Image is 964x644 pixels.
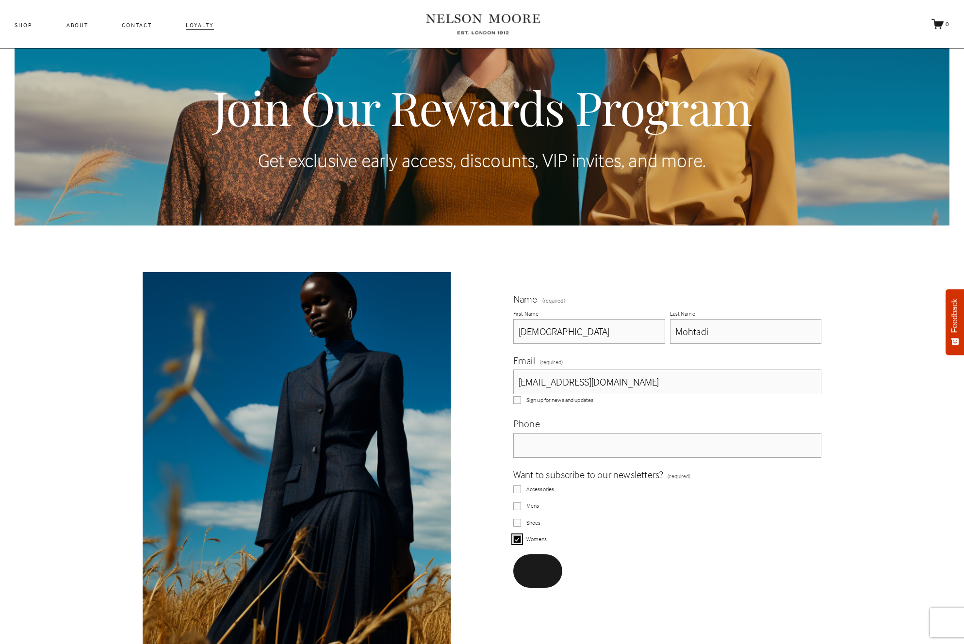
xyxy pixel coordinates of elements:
img: Nelson Moore [426,10,540,39]
input: Womens [513,535,521,543]
span: Submit [523,567,552,575]
span: (required) [542,298,565,304]
button: SubmitSubmit [513,554,562,588]
span: Email [513,354,535,368]
a: Shop [15,19,33,30]
span: Want to subscribe to our newsletters? [513,467,663,482]
span: Sign up for news and updates [526,396,593,404]
a: Contact [122,19,152,30]
a: Loyalty [186,19,214,30]
div: First Name [513,310,665,319]
div: Last Name [670,310,822,319]
p: Get exclusive early access, discounts, VIP invites, and more. [199,147,765,174]
span: (required) [668,472,690,481]
span: Shoes [526,519,541,527]
span: Feedback [950,299,959,333]
span: 0 [946,20,949,28]
span: Accessories [526,485,554,494]
input: Accessories [513,485,521,493]
span: Name [513,292,538,306]
span: Womens [526,535,547,544]
button: Feedback - Show survey [946,289,964,355]
a: About [66,19,88,30]
a: 0 items in cart [931,18,950,30]
span: (required) [540,358,563,367]
span: Phone [513,417,540,431]
input: Shoes [513,519,521,527]
input: Mens [513,502,521,510]
span: Mens [526,502,539,510]
input: Sign up for news and updates [513,396,521,404]
h1: Join our rewards program [199,83,765,131]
